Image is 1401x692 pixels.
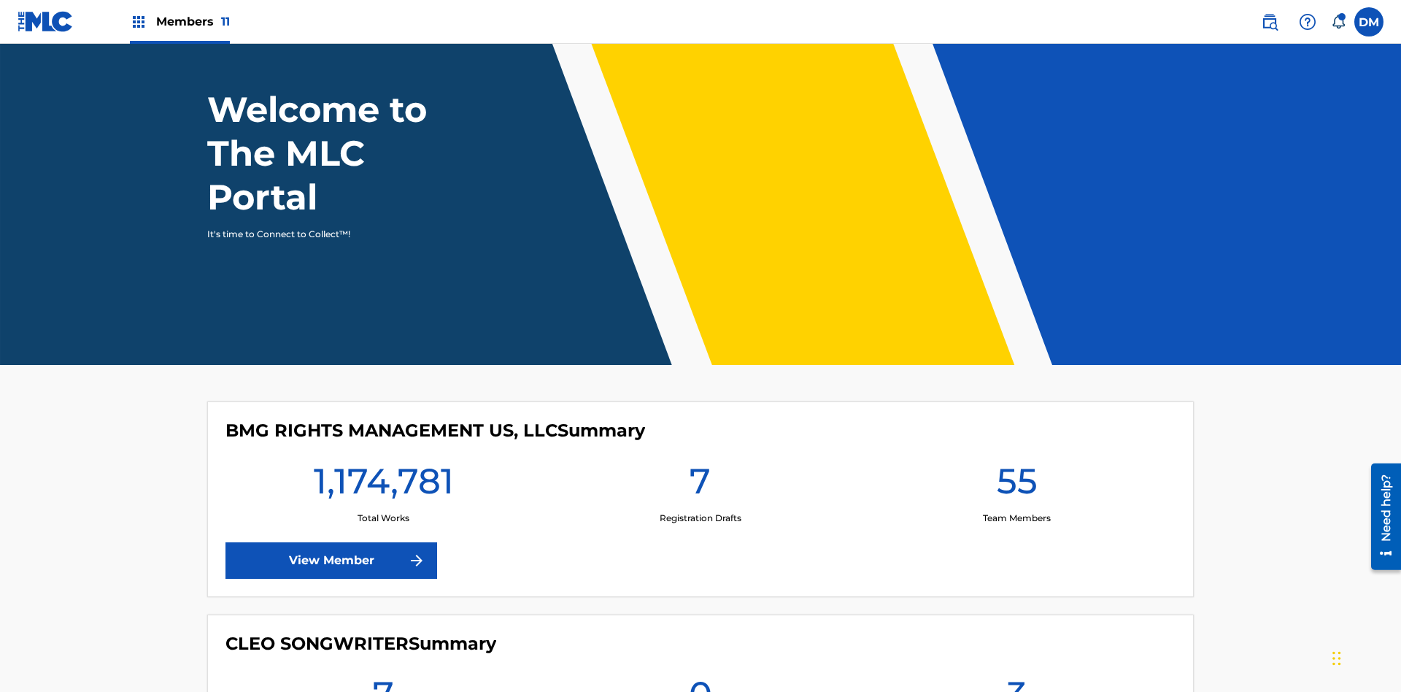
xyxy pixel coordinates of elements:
a: View Member [225,542,437,579]
div: Help [1293,7,1322,36]
div: Notifications [1331,15,1346,29]
p: Team Members [983,512,1051,525]
div: User Menu [1354,7,1383,36]
p: Total Works [358,512,409,525]
a: Public Search [1255,7,1284,36]
div: Drag [1332,637,1341,680]
img: help [1299,13,1316,31]
p: Registration Drafts [660,512,741,525]
img: Top Rightsholders [130,13,147,31]
iframe: Chat Widget [1328,622,1401,692]
iframe: Resource Center [1360,458,1401,577]
img: f7272a7cc735f4ea7f67.svg [408,552,425,569]
img: search [1261,13,1278,31]
h4: CLEO SONGWRITER [225,633,496,655]
img: MLC Logo [18,11,74,32]
h1: 7 [690,459,711,512]
p: It's time to Connect to Collect™! [207,228,460,241]
span: 11 [221,15,230,28]
h4: BMG RIGHTS MANAGEMENT US, LLC [225,420,645,442]
h1: 1,174,781 [314,459,454,512]
h1: 55 [997,459,1038,512]
h1: Welcome to The MLC Portal [207,88,480,219]
span: Members [156,13,230,30]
